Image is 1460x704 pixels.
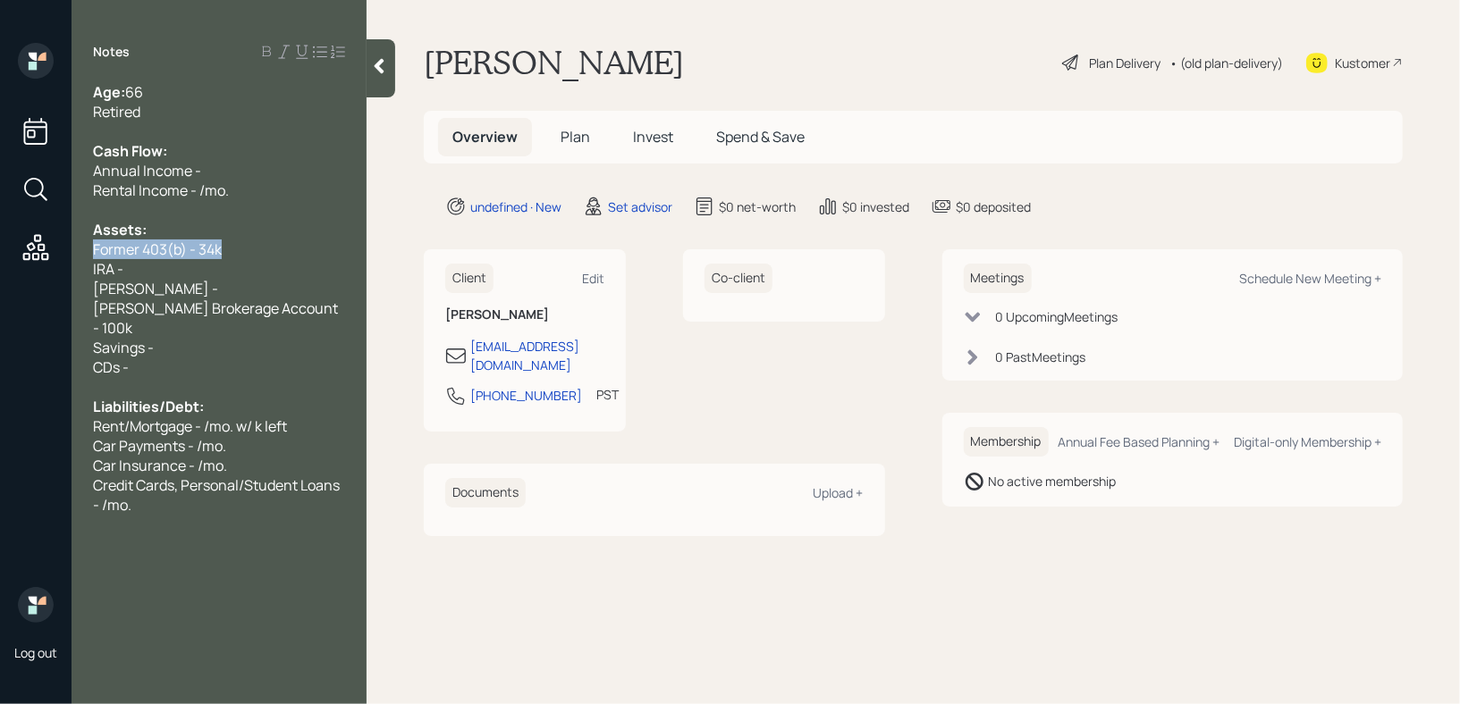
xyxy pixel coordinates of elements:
[470,197,561,216] div: undefined · New
[93,259,123,279] span: IRA -
[1335,54,1390,72] div: Kustomer
[445,478,526,507] h6: Documents
[93,43,130,61] label: Notes
[1169,54,1283,72] div: • (old plan-delivery)
[842,197,909,216] div: $0 invested
[470,337,604,374] div: [EMAIL_ADDRESS][DOMAIN_NAME]
[608,197,672,216] div: Set advisor
[582,270,604,287] div: Edit
[596,385,619,404] div: PST
[996,307,1118,326] div: 0 Upcoming Meeting s
[1239,270,1381,287] div: Schedule New Meeting +
[93,102,140,122] span: Retired
[93,456,227,475] span: Car Insurance - /mo.
[445,264,494,293] h6: Client
[93,397,204,416] span: Liabilities/Debt:
[989,472,1117,490] div: No active membership
[93,82,125,102] span: Age:
[1089,54,1160,72] div: Plan Delivery
[424,43,684,82] h1: [PERSON_NAME]
[561,127,590,147] span: Plan
[633,127,673,147] span: Invest
[1234,433,1381,450] div: Digital-only Membership +
[93,161,201,180] span: Annual Income -
[18,587,54,623] img: retirable_logo.png
[93,475,342,515] span: Credit Cards, Personal/Student Loans - /mo.
[716,127,805,147] span: Spend & Save
[93,239,222,259] span: Former 403(b) - 34k
[705,264,772,293] h6: Co-client
[445,307,604,323] h6: [PERSON_NAME]
[93,338,154,357] span: Savings -
[1058,433,1219,450] div: Annual Fee Based Planning +
[996,348,1086,366] div: 0 Past Meeting s
[93,357,129,377] span: CDs -
[93,436,226,456] span: Car Payments - /mo.
[93,279,218,298] span: [PERSON_NAME] -
[452,127,518,147] span: Overview
[470,386,582,405] div: [PHONE_NUMBER]
[93,298,341,338] span: [PERSON_NAME] Brokerage Account - 100k
[719,197,796,216] div: $0 net-worth
[964,427,1049,457] h6: Membership
[93,416,287,436] span: Rent/Mortgage - /mo. w/ k left
[93,220,147,239] span: Assets:
[956,197,1031,216] div: $0 deposited
[964,264,1032,293] h6: Meetings
[814,484,864,501] div: Upload +
[125,82,143,102] span: 66
[93,180,229,200] span: Rental Income - /mo.
[14,644,57,661] div: Log out
[93,141,167,161] span: Cash Flow:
